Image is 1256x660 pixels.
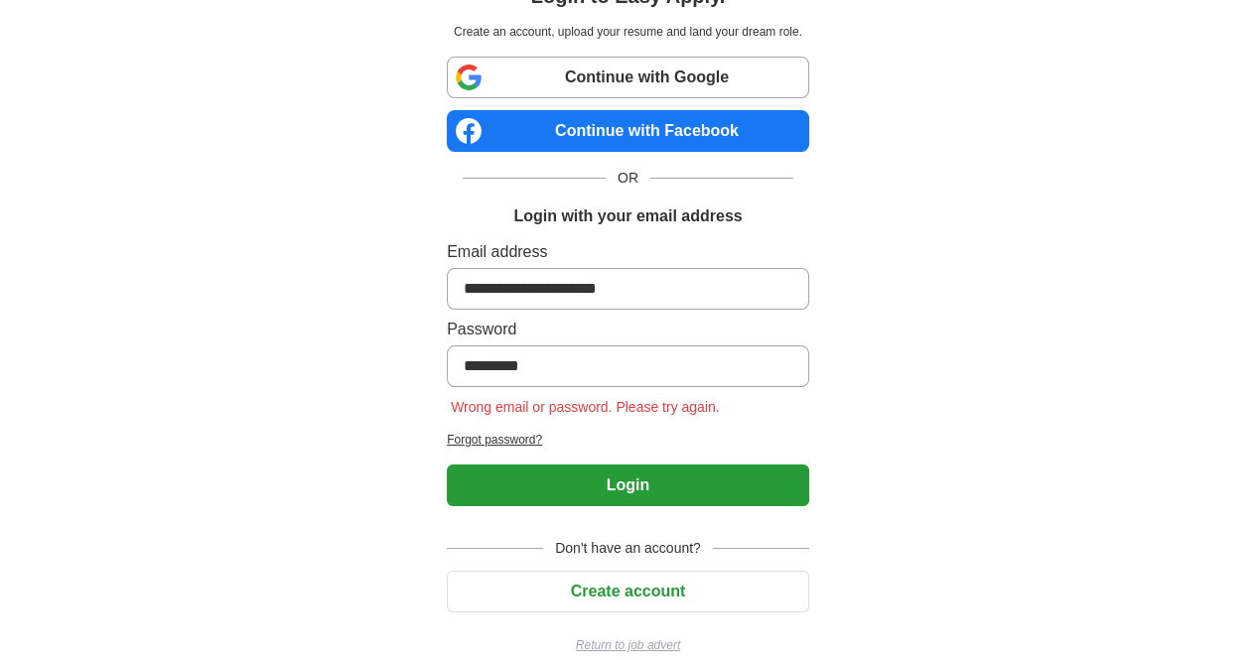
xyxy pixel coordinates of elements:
[451,23,805,41] p: Create an account, upload your resume and land your dream role.
[447,240,809,264] label: Email address
[447,636,809,654] a: Return to job advert
[447,464,809,506] button: Login
[447,583,809,599] a: Create account
[447,431,809,449] a: Forgot password?
[606,168,650,189] span: OR
[447,318,809,341] label: Password
[447,57,809,98] a: Continue with Google
[543,538,713,559] span: Don't have an account?
[513,204,742,228] h1: Login with your email address
[447,399,724,415] span: Wrong email or password. Please try again.
[447,571,809,612] button: Create account
[447,110,809,152] a: Continue with Facebook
